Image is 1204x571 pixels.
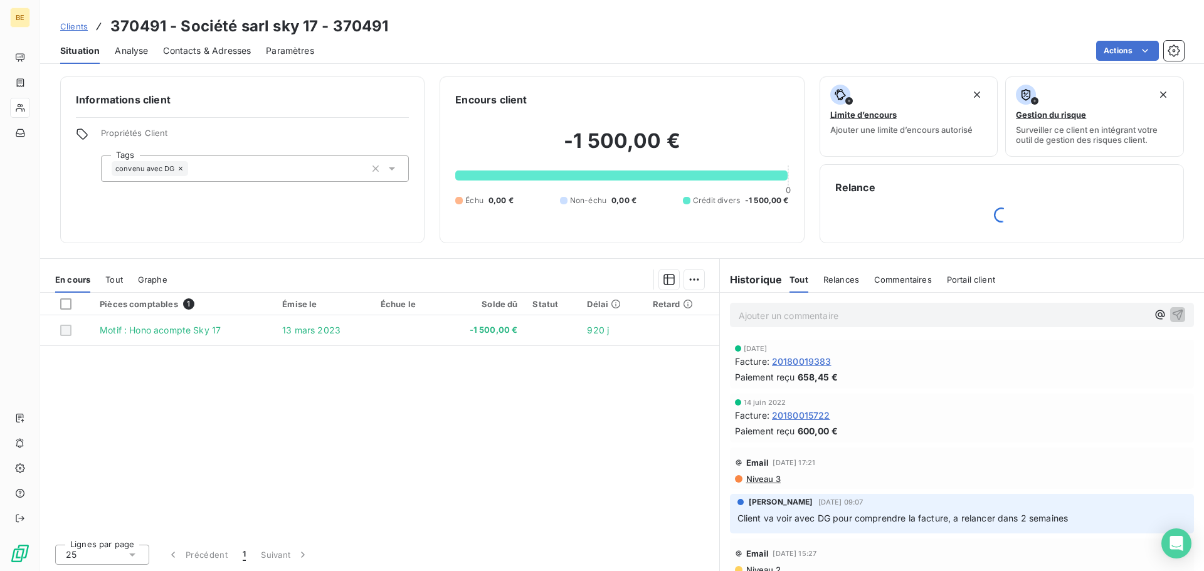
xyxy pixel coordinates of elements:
[282,299,366,309] div: Émise le
[188,163,198,174] input: Ajouter une valeur
[749,496,813,508] span: [PERSON_NAME]
[448,324,517,337] span: -1 500,00 €
[100,325,221,335] span: Motif : Hono acompte Sky 17
[100,298,267,310] div: Pièces comptables
[115,45,148,57] span: Analyse
[789,275,808,285] span: Tout
[448,299,517,309] div: Solde dû
[947,275,995,285] span: Portail client
[243,548,246,561] span: 1
[60,45,100,57] span: Situation
[101,128,409,145] span: Propriétés Client
[532,299,572,309] div: Statut
[138,275,167,285] span: Graphe
[835,180,1168,195] h6: Relance
[1016,110,1086,120] span: Gestion du risque
[76,92,409,107] h6: Informations client
[66,548,77,561] span: 25
[830,125,973,135] span: Ajouter une limite d’encours autorisé
[587,325,609,335] span: 920 j
[773,459,815,466] span: [DATE] 17:21
[798,424,838,437] span: 600,00 €
[10,543,30,563] img: Logo LeanPay
[744,399,786,406] span: 14 juin 2022
[693,195,740,206] span: Crédit divers
[235,542,253,568] button: 1
[60,21,88,31] span: Clients
[737,513,1069,523] span: Client va voir avec DG pour comprendre la facture, a relancer dans 2 semaines
[381,299,433,309] div: Échue le
[105,275,123,285] span: Tout
[735,355,769,368] span: Facture :
[772,355,832,368] span: 20180019383
[115,165,174,172] span: convenu avec DG
[1016,125,1173,145] span: Surveiller ce client en intégrant votre outil de gestion des risques client.
[735,409,769,422] span: Facture :
[282,325,341,335] span: 13 mars 2023
[735,370,795,384] span: Paiement reçu
[455,92,527,107] h6: Encours client
[735,424,795,437] span: Paiement reçu
[159,542,235,568] button: Précédent
[1096,41,1159,61] button: Actions
[830,110,897,120] span: Limite d’encours
[820,76,998,157] button: Limite d’encoursAjouter une limite d’encours autorisé
[653,299,712,309] div: Retard
[611,195,636,206] span: 0,00 €
[720,272,783,287] h6: Historique
[183,298,194,310] span: 1
[745,195,789,206] span: -1 500,00 €
[266,45,314,57] span: Paramètres
[587,299,637,309] div: Délai
[253,542,317,568] button: Suivant
[1161,528,1191,558] div: Open Intercom Messenger
[745,474,781,484] span: Niveau 3
[746,458,769,468] span: Email
[772,409,830,422] span: 20180015722
[163,45,251,57] span: Contacts & Adresses
[773,550,816,557] span: [DATE] 15:27
[60,20,88,33] a: Clients
[798,370,838,384] span: 658,45 €
[874,275,932,285] span: Commentaires
[455,128,788,166] h2: -1 500,00 €
[55,275,90,285] span: En cours
[823,275,859,285] span: Relances
[10,8,30,28] div: BE
[818,498,863,506] span: [DATE] 09:07
[570,195,606,206] span: Non-échu
[488,195,514,206] span: 0,00 €
[110,15,389,38] h3: 370491 - Société sarl sky 17 - 370491
[744,345,768,352] span: [DATE]
[746,548,769,558] span: Email
[465,195,483,206] span: Échu
[786,185,791,195] span: 0
[1005,76,1184,157] button: Gestion du risqueSurveiller ce client en intégrant votre outil de gestion des risques client.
